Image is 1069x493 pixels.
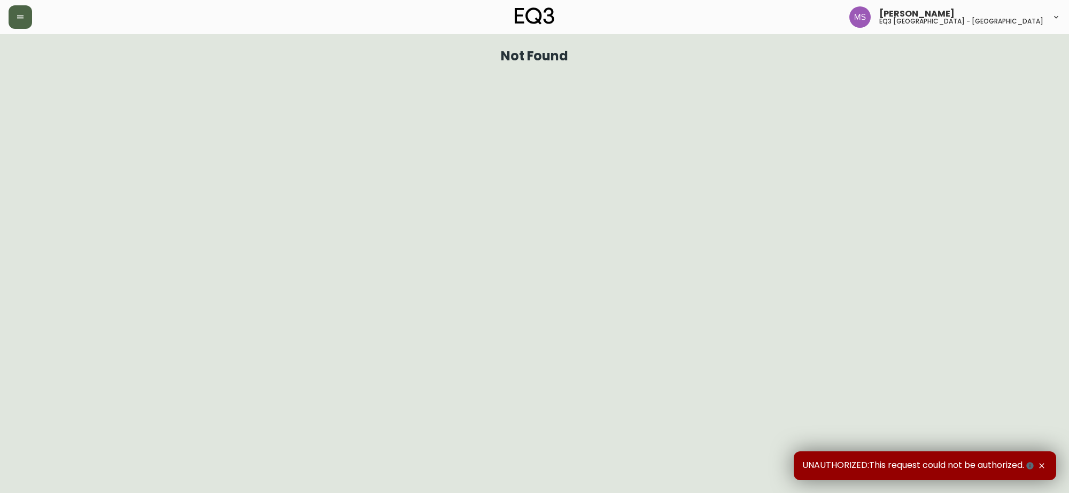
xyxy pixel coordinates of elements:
img: 1b6e43211f6f3cc0b0729c9049b8e7af [849,6,871,28]
span: UNAUTHORIZED:This request could not be authorized. [802,460,1036,472]
h5: eq3 [GEOGRAPHIC_DATA] - [GEOGRAPHIC_DATA] [879,18,1043,25]
span: [PERSON_NAME] [879,10,955,18]
img: logo [515,7,554,25]
h1: Not Found [501,51,569,61]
